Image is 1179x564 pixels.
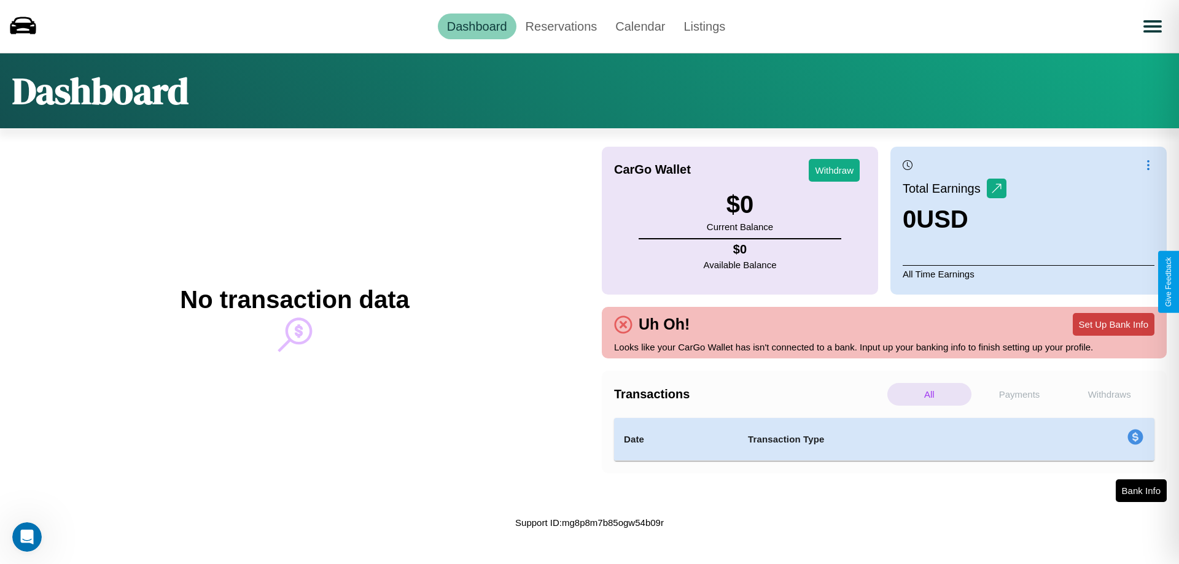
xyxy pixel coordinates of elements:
[704,257,777,273] p: Available Balance
[903,206,1006,233] h3: 0 USD
[438,14,516,39] a: Dashboard
[515,514,664,531] p: Support ID: mg8p8m7b85ogw54b09r
[674,14,734,39] a: Listings
[704,242,777,257] h4: $ 0
[614,163,691,177] h4: CarGo Wallet
[614,339,1154,355] p: Looks like your CarGo Wallet has isn't connected to a bank. Input up your banking info to finish ...
[903,265,1154,282] p: All Time Earnings
[606,14,674,39] a: Calendar
[748,432,1027,447] h4: Transaction Type
[1164,257,1173,307] div: Give Feedback
[632,315,696,333] h4: Uh Oh!
[887,383,971,406] p: All
[12,66,189,116] h1: Dashboard
[1116,479,1167,502] button: Bank Info
[614,418,1154,461] table: simple table
[978,383,1062,406] p: Payments
[180,286,409,314] h2: No transaction data
[12,522,42,552] iframe: Intercom live chat
[707,218,773,235] p: Current Balance
[624,432,728,447] h4: Date
[809,159,860,182] button: Withdraw
[903,177,987,199] p: Total Earnings
[707,191,773,218] h3: $ 0
[516,14,607,39] a: Reservations
[1073,313,1154,336] button: Set Up Bank Info
[1067,383,1151,406] p: Withdraws
[1135,9,1170,44] button: Open menu
[614,387,884,401] h4: Transactions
